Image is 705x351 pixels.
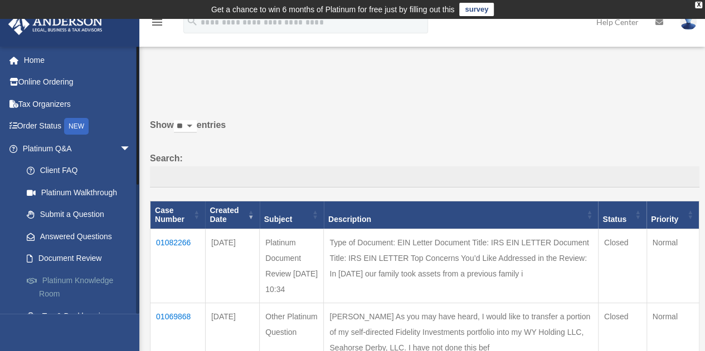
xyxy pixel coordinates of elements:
[324,201,598,229] th: Description: activate to sort column ascending
[646,229,699,303] td: Normal
[64,118,89,135] div: NEW
[120,137,142,160] span: arrow_drop_down
[150,229,206,303] td: 01082266
[598,201,646,229] th: Status: activate to sort column ascending
[16,248,148,270] a: Document Review
[260,229,324,303] td: Platinum Document Review [DATE] 10:34
[8,49,148,71] a: Home
[8,115,148,138] a: Order StatusNEW
[16,160,148,182] a: Client FAQ
[16,305,148,340] a: Tax & Bookkeeping Packages
[16,204,148,226] a: Submit a Question
[150,19,164,29] a: menu
[8,71,148,93] a: Online Ordering
[150,16,164,29] i: menu
[205,201,259,229] th: Created Date: activate to sort column ascending
[695,2,702,8] div: close
[680,14,697,30] img: User Pic
[5,13,106,35] img: Anderson Advisors Platinum Portal
[459,3,494,16] a: survey
[16,181,148,204] a: Platinum Walkthrough
[16,225,142,248] a: Answered Questions
[598,229,646,303] td: Closed
[260,201,324,229] th: Subject: activate to sort column ascending
[150,117,699,144] label: Show entries
[150,201,206,229] th: Case Number: activate to sort column ascending
[646,201,699,229] th: Priority: activate to sort column ascending
[8,137,148,160] a: Platinum Q&Aarrow_drop_down
[16,269,148,305] a: Platinum Knowledge Room
[211,3,455,16] div: Get a chance to win 6 months of Platinum for free just by filling out this
[150,151,699,187] label: Search:
[150,166,699,187] input: Search:
[174,120,197,133] select: Showentries
[324,229,598,303] td: Type of Document: EIN Letter Document Title: IRS EIN LETTER Document Title: IRS EIN LETTER Top Co...
[8,93,148,115] a: Tax Organizers
[186,15,198,27] i: search
[205,229,259,303] td: [DATE]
